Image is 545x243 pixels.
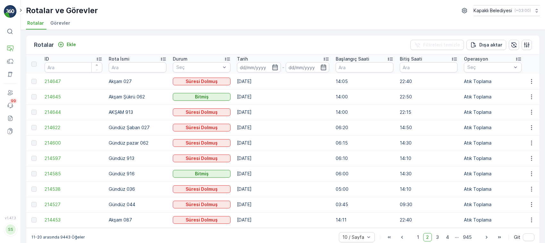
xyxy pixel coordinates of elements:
[186,124,218,131] p: Süresi Dolmuş
[234,135,332,151] td: [DATE]
[234,197,332,212] td: [DATE]
[186,155,218,162] p: Süresi Dolmuş
[173,185,231,193] button: Süresi Dolmuş
[45,56,49,62] p: ID
[31,202,37,207] div: Toggle Row Selected
[31,217,37,222] div: Toggle Row Selected
[186,217,218,223] p: Süresi Dolmuş
[397,89,461,105] td: 22:50
[397,197,461,212] td: 09:30
[173,108,231,116] button: Süresi Dolmuş
[67,41,76,48] p: Ekle
[31,110,37,115] div: Toggle Row Selected
[45,94,102,100] a: 214645
[34,40,54,49] p: Rotalar
[45,201,102,208] a: 214527
[515,8,531,13] p: ( +03:00 )
[173,155,231,162] button: Süresi Dolmuş
[195,171,209,177] p: Bitmiş
[45,171,102,177] a: 214585
[45,186,102,192] a: 214538
[5,224,16,235] div: SS
[45,140,102,146] a: 214600
[26,5,98,16] p: Rotalar ve Görevler
[336,56,369,62] p: Başlangıç Saati
[461,105,525,120] td: Atık Toplama
[332,181,397,197] td: 05:00
[105,151,170,166] td: Gündüz 913
[15,29,21,34] p: ⌘B
[234,105,332,120] td: [DATE]
[397,135,461,151] td: 14:30
[31,156,37,161] div: Toggle Row Selected
[173,216,231,224] button: Süresi Dolmuş
[20,228,54,238] p: [EMAIL_ADDRESS][DOMAIN_NAME]
[464,56,488,62] p: Operasyon
[461,135,525,151] td: Atık Toplama
[397,74,461,89] td: 22:40
[31,187,37,192] div: Toggle Row Selected
[4,221,17,238] button: SS
[173,139,231,147] button: Süresi Dolmuş
[332,135,397,151] td: 06:15
[105,166,170,181] td: Gündüz 916
[237,62,281,72] input: dd/mm/yyyy
[105,212,170,228] td: Akşam 087
[423,233,432,241] span: 2
[186,186,218,192] p: Süresi Dolmuş
[443,233,452,241] span: 4
[50,20,70,26] span: Görevler
[234,120,332,135] td: [DATE]
[332,197,397,212] td: 03:45
[461,166,525,181] td: Atık Toplama
[237,56,248,62] p: Tarih
[31,125,37,130] div: Toggle Row Selected
[400,56,422,62] p: Bitiş Saati
[397,105,461,120] td: 22:15
[282,63,284,71] p: -
[186,201,218,208] p: Süresi Dolmuş
[45,217,102,223] a: 214453
[332,151,397,166] td: 06:10
[234,212,332,228] td: [DATE]
[474,5,540,16] button: Kapaklı Belediyesi(+03:00)
[332,105,397,120] td: 14:00
[234,74,332,89] td: [DATE]
[286,62,330,72] input: dd/mm/yyyy
[466,40,506,50] button: Dışa aktar
[45,78,102,85] a: 214647
[31,79,37,84] div: Toggle Row Selected
[45,124,102,131] a: 214622
[105,181,170,197] td: Gündüz 036
[461,212,525,228] td: Atık Toplama
[105,135,170,151] td: Gündüz pazar 062
[173,56,188,62] p: Durum
[461,197,525,212] td: Atık Toplama
[479,42,502,48] p: Dışa aktar
[410,40,464,50] button: Filtreleri temizle
[460,233,474,241] span: 945
[336,62,393,72] input: Ara
[105,74,170,89] td: Akşam 027
[4,5,17,18] img: logo
[4,216,17,220] span: v 1.47.3
[173,93,231,101] button: Bitmiş
[234,181,332,197] td: [DATE]
[461,74,525,89] td: Atık Toplama
[397,120,461,135] td: 14:50
[55,41,79,48] button: Ekle
[414,233,422,241] span: 1
[45,155,102,162] span: 214597
[461,89,525,105] td: Atık Toplama
[173,170,231,178] button: Bitmiş
[105,120,170,135] td: Gündüz Şaban 027
[455,233,459,241] p: ...
[109,62,166,72] input: Ara
[467,64,512,71] p: Seç
[332,74,397,89] td: 14:05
